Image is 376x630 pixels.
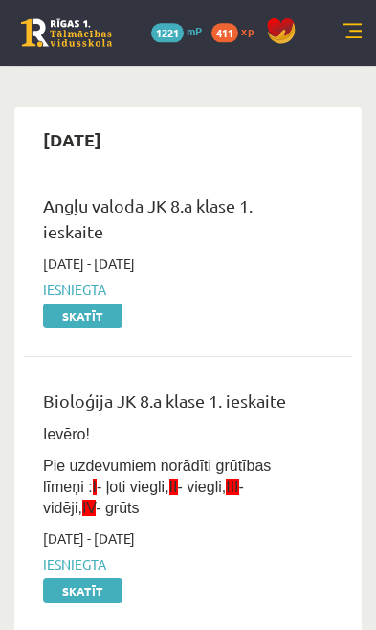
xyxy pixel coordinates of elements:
a: Rīgas 1. Tālmācības vidusskola [21,19,112,48]
a: Skatīt [43,304,122,329]
span: [DATE] - [DATE] [43,529,135,550]
div: Angļu valoda JK 8.a klase 1. ieskaite [43,193,304,255]
span: 411 [211,24,238,43]
span: xp [241,24,254,39]
span: II [169,480,178,496]
span: III [226,480,238,496]
span: mP [187,24,202,39]
span: 1221 [151,24,184,43]
span: Pie uzdevumiem norādīti grūtības līmeņi : - ļoti viegli, - viegli, - vidēji, - grūts [43,459,271,517]
span: IV [82,501,96,517]
a: 411 xp [211,24,263,39]
span: Ievēro! [43,427,90,443]
span: I [93,480,97,496]
span: Iesniegta [43,281,304,301]
span: Iesniegta [43,555,304,575]
div: Bioloģija JK 8.a klase 1. ieskaite [43,389,304,424]
h2: [DATE] [24,118,121,163]
a: Skatīt [43,579,122,604]
span: [DATE] - [DATE] [43,255,135,275]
